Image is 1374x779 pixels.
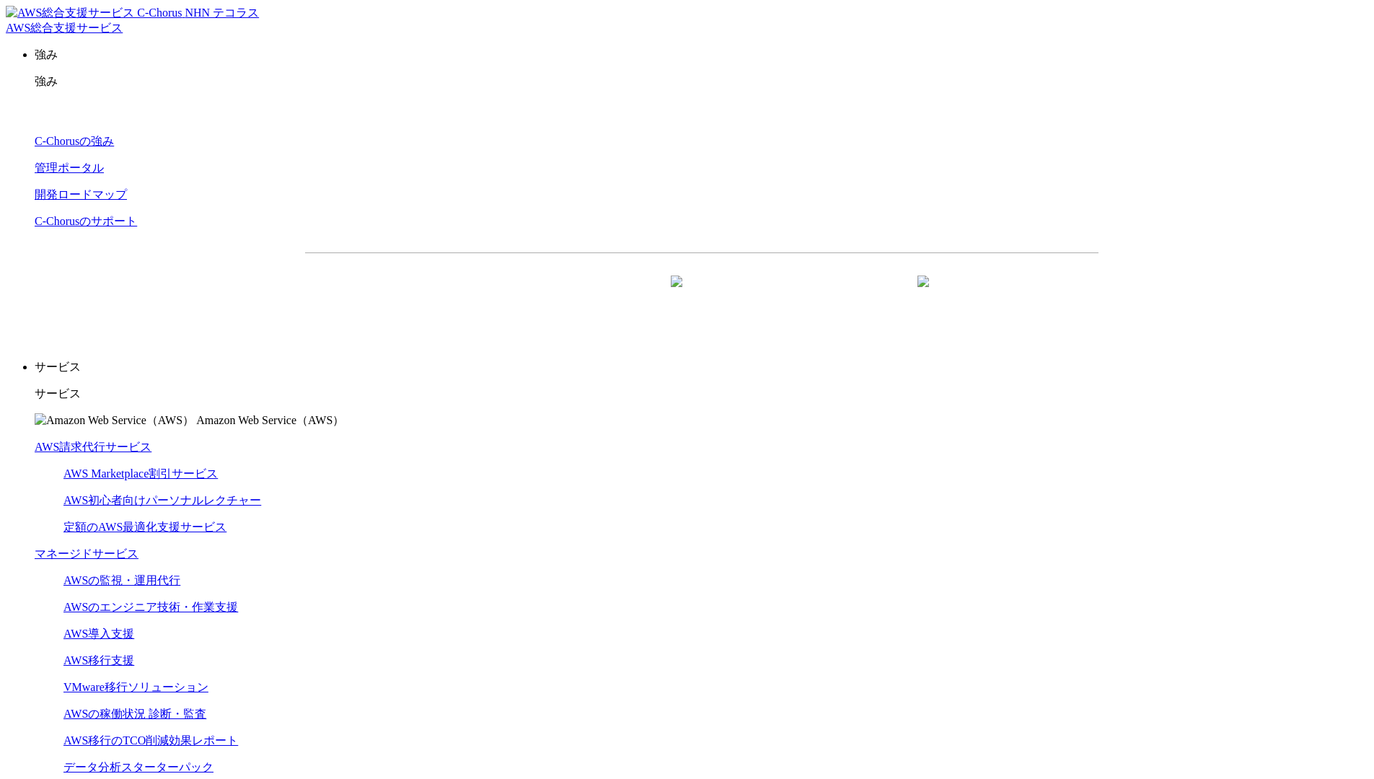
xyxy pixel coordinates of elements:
p: サービス [35,360,1368,375]
a: C-Chorusのサポート [35,215,137,227]
a: C-Chorusの強み [35,135,114,147]
a: AWSの監視・運用代行 [63,574,180,586]
p: 強み [35,74,1368,89]
img: 矢印 [917,276,929,313]
a: AWS Marketplace割引サービス [63,467,218,480]
a: VMware移行ソリューション [63,681,208,693]
a: AWSのエンジニア技術・作業支援 [63,601,238,613]
a: 開発ロードマップ [35,188,127,201]
img: 矢印 [671,276,682,313]
a: 管理ポータル [35,162,104,174]
a: 定額のAWS最適化支援サービス [63,521,226,533]
p: 強み [35,48,1368,63]
img: Amazon Web Service（AWS） [35,413,194,428]
a: AWS移行支援 [63,654,134,666]
a: まずは相談する [709,276,941,312]
a: 資料を請求する [462,276,695,312]
a: AWS導入支援 [63,628,134,640]
p: サービス [35,387,1368,402]
a: AWSの稼働状況 診断・監査 [63,708,206,720]
img: AWS総合支援サービス C-Chorus [6,6,182,21]
a: マネージドサービス [35,547,138,560]
a: AWS請求代行サービス [35,441,151,453]
a: AWS総合支援サービス C-Chorus NHN テコラスAWS総合支援サービス [6,6,259,34]
span: Amazon Web Service（AWS） [196,414,344,426]
a: データ分析スターターパック [63,761,213,773]
a: AWS移行のTCO削減効果レポート [63,734,238,747]
a: AWS初心者向けパーソナルレクチャー [63,494,261,506]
